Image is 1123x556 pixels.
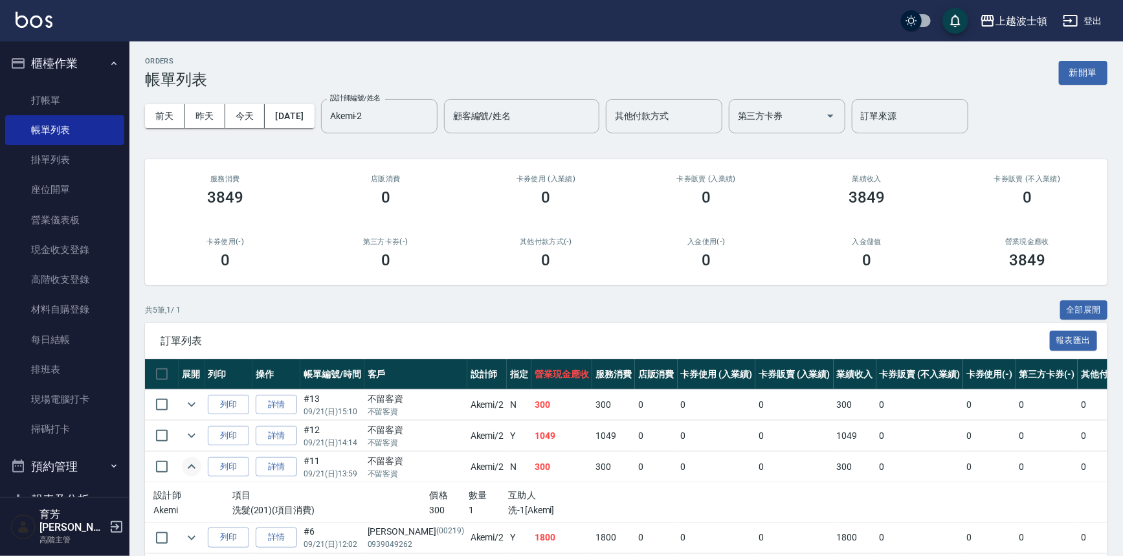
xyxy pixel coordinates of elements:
[208,457,249,477] button: 列印
[5,265,124,295] a: 高階收支登錄
[531,359,592,390] th: 營業現金應收
[161,335,1050,348] span: 訂單列表
[5,384,124,414] a: 現場電腦打卡
[256,395,297,415] a: 詳情
[5,145,124,175] a: 掛單列表
[145,304,181,316] p: 共 5 筆, 1 / 1
[467,390,507,420] td: Akemi /2
[256,528,297,548] a: 詳情
[161,175,290,183] h3: 服務消費
[469,504,508,517] p: 1
[436,525,464,539] p: (00219)
[834,390,876,420] td: 300
[208,395,249,415] button: 列印
[10,514,36,540] img: Person
[1058,9,1107,33] button: 登出
[368,406,464,417] p: 不留客資
[1016,359,1078,390] th: 第三方卡券(-)
[5,355,124,384] a: 排班表
[330,93,381,103] label: 設計師編號/姓名
[963,390,1016,420] td: 0
[252,359,300,390] th: 操作
[232,490,251,500] span: 項目
[531,421,592,451] td: 1049
[963,359,1016,390] th: 卡券使用(-)
[221,251,230,269] h3: 0
[39,508,106,534] h5: 育芳[PERSON_NAME]
[635,452,678,482] td: 0
[145,104,185,128] button: 前天
[145,57,207,65] h2: ORDERS
[1050,334,1098,346] a: 報表匯出
[678,522,756,553] td: 0
[182,457,201,476] button: expand row
[182,395,201,414] button: expand row
[256,457,297,477] a: 詳情
[5,325,124,355] a: 每日結帳
[5,205,124,235] a: 營業儀表板
[531,522,592,553] td: 1800
[429,490,448,500] span: 價格
[368,468,464,480] p: 不留客資
[862,251,871,269] h3: 0
[678,452,756,482] td: 0
[507,390,531,420] td: N
[5,450,124,484] button: 預約管理
[834,359,876,390] th: 業績收入
[942,8,968,34] button: save
[232,504,430,517] p: 洗髮(201)(項目消費)
[678,421,756,451] td: 0
[182,426,201,445] button: expand row
[467,522,507,553] td: Akemi /2
[467,452,507,482] td: Akemi /2
[755,390,834,420] td: 0
[876,390,963,420] td: 0
[592,522,635,553] td: 1800
[182,528,201,548] button: expand row
[755,522,834,553] td: 0
[508,490,536,500] span: 互助人
[5,295,124,324] a: 材料自購登錄
[381,188,390,206] h3: 0
[482,238,611,246] h2: 其他付款方式(-)
[208,426,249,446] button: 列印
[641,175,771,183] h2: 卡券販賣 (入業績)
[635,390,678,420] td: 0
[635,359,678,390] th: 店販消費
[321,238,450,246] h2: 第三方卡券(-)
[368,437,464,449] p: 不留客資
[1016,390,1078,420] td: 0
[321,175,450,183] h2: 店販消費
[208,528,249,548] button: 列印
[256,426,297,446] a: 詳情
[702,188,711,206] h3: 0
[592,390,635,420] td: 300
[304,406,361,417] p: 09/21 (日) 15:10
[304,468,361,480] p: 09/21 (日) 13:59
[300,522,364,553] td: #6
[963,522,1016,553] td: 0
[963,452,1016,482] td: 0
[1023,188,1032,206] h3: 0
[1060,300,1108,320] button: 全部展開
[542,251,551,269] h3: 0
[876,359,963,390] th: 卡券販賣 (不入業績)
[1009,251,1045,269] h3: 3849
[635,522,678,553] td: 0
[179,359,205,390] th: 展開
[834,421,876,451] td: 1049
[482,175,611,183] h2: 卡券使用 (入業績)
[678,359,756,390] th: 卡券使用 (入業績)
[802,175,931,183] h2: 業績收入
[755,421,834,451] td: 0
[641,238,771,246] h2: 入金使用(-)
[429,504,469,517] p: 300
[300,452,364,482] td: #11
[592,452,635,482] td: 300
[542,188,551,206] h3: 0
[300,390,364,420] td: #13
[1016,421,1078,451] td: 0
[995,13,1047,29] div: 上越波士頓
[467,359,507,390] th: 設計師
[205,359,252,390] th: 列印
